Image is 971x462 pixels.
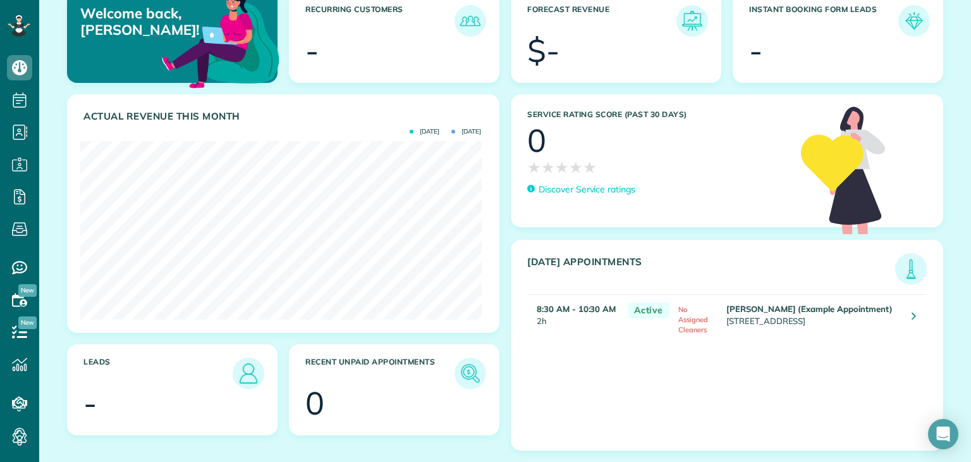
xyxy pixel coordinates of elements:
[410,128,439,135] span: [DATE]
[305,5,455,37] h3: Recurring Customers
[749,35,762,66] div: -
[83,111,486,122] h3: Actual Revenue this month
[539,183,635,196] p: Discover Service ratings
[451,128,481,135] span: [DATE]
[527,5,676,37] h3: Forecast Revenue
[749,5,898,37] h3: Instant Booking Form Leads
[458,8,483,34] img: icon_recurring_customers-cf858462ba22bcd05b5a5880d41d6543d210077de5bb9ebc9590e49fd87d84ed.png
[541,156,555,178] span: ★
[527,183,635,196] a: Discover Service ratings
[723,295,903,340] td: [STREET_ADDRESS]
[305,358,455,389] h3: Recent unpaid appointments
[555,156,569,178] span: ★
[569,156,583,178] span: ★
[726,304,893,314] strong: [PERSON_NAME] (Example Appointment)
[628,303,669,318] span: Active
[901,8,927,34] img: icon_form_leads-04211a6a04a5b2264e4ee56bc0799ec3eb69b7e499cbb523a139df1d13a81ae0.png
[83,358,233,389] h3: Leads
[305,35,319,66] div: -
[18,284,37,297] span: New
[527,110,788,119] h3: Service Rating score (past 30 days)
[928,419,958,449] div: Open Intercom Messenger
[583,156,597,178] span: ★
[83,387,97,419] div: -
[18,316,37,329] span: New
[898,256,924,282] img: icon_todays_appointments-901f7ab196bb0bea1936b74009e4eb5ffbc2d2711fa7634e0d609ed5ef32b18b.png
[680,8,705,34] img: icon_forecast_revenue-8c13a41c7ed35a8dcfafea3cbb826a0462acb37728057bba2d056411b612bbbe.png
[537,304,616,314] strong: 8:30 AM - 10:30 AM
[458,361,483,386] img: icon_unpaid_appointments-47b8ce3997adf2238b356f14209ab4cced10bd1f174958f3ca8f1d0dd7fffeee.png
[678,305,708,334] span: No Assigned Cleaners
[527,35,559,66] div: $-
[234,359,263,388] img: icon_leads-1bed01f49abd5b7fead27621c3d59655bb73ed531f8eeb49469d10e621d6b896.png
[527,256,895,285] h3: [DATE] Appointments
[527,125,546,156] div: 0
[305,387,324,419] div: 0
[527,295,621,340] td: 2h
[527,156,541,178] span: ★
[80,5,209,39] p: Welcome back, [PERSON_NAME]!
